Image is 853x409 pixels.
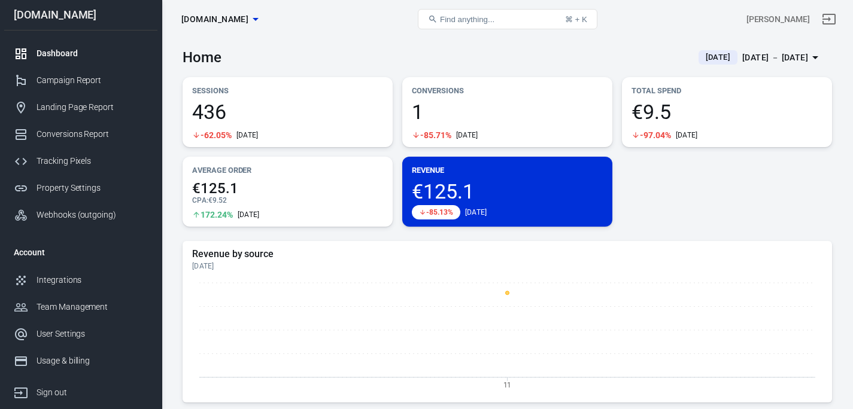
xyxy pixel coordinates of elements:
div: Tracking Pixels [37,155,148,167]
div: Integrations [37,274,148,286]
div: Campaign Report [37,74,148,87]
button: [DATE][DATE] － [DATE] [689,48,832,68]
span: €9.5 [632,102,822,122]
p: Revenue [412,164,603,176]
a: Tracking Pixels [4,148,157,175]
div: [DATE] [456,130,478,140]
h3: Home [183,49,221,66]
a: Team Management [4,294,157,321]
div: [DATE] [676,130,698,140]
div: ⌘ + K [565,15,587,24]
tspan: 11 [503,380,512,389]
div: [DATE] － [DATE] [742,50,808,65]
span: casatech-es.com [181,12,248,27]
div: Sign out [37,386,148,399]
div: Usage & billing [37,355,148,367]
div: Webhooks (outgoing) [37,209,148,221]
p: Conversions [412,84,603,97]
button: [DOMAIN_NAME] [177,8,263,30]
a: Property Settings [4,175,157,202]
span: CPA : [192,196,208,204]
p: Average Order [192,164,383,176]
span: -62.05% [201,131,232,139]
button: Find anything...⌘ + K [418,9,597,29]
span: Find anything... [440,15,494,24]
a: User Settings [4,321,157,347]
div: User Settings [37,328,148,340]
div: Team Management [37,301,148,313]
div: [DATE] [238,210,260,219]
span: -85.71% [420,131,451,139]
a: Sign out [815,5,843,33]
span: 436 [192,102,383,122]
h5: Revenue by source [192,248,822,260]
div: Property Settings [37,182,148,194]
div: [DATE] [465,207,487,217]
a: Dashboard [4,40,157,67]
a: Integrations [4,267,157,294]
span: [DATE] [701,51,735,63]
span: -97.04% [640,131,671,139]
a: Usage & billing [4,347,157,374]
a: Conversions Report [4,121,157,148]
a: Landing Page Report [4,94,157,121]
a: Campaign Report [4,67,157,94]
div: Account id: VW6wEJAx [746,13,810,26]
span: €9.52 [208,196,227,204]
div: [DATE] [192,261,822,271]
span: 1 [412,102,603,122]
div: Conversions Report [37,128,148,141]
p: Total Spend [632,84,822,97]
li: Account [4,238,157,267]
a: Sign out [4,374,157,406]
a: Webhooks (outgoing) [4,202,157,228]
span: 172.24% [201,210,233,219]
div: [DATE] [236,130,259,140]
div: Landing Page Report [37,101,148,114]
div: Dashboard [37,47,148,60]
div: [DOMAIN_NAME] [4,10,157,20]
p: Sessions [192,84,383,97]
span: €125.1 [192,181,383,196]
span: -85.13% [426,209,453,216]
span: €125.1 [412,181,603,202]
